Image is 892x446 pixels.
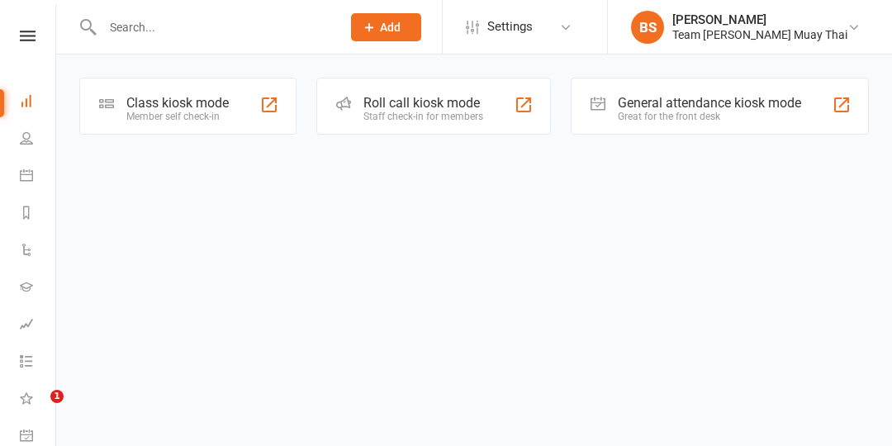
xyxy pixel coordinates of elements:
span: Settings [487,8,533,45]
button: Add [351,13,421,41]
a: Reports [20,196,57,233]
span: Add [380,21,401,34]
a: Dashboard [20,84,57,121]
div: General attendance kiosk mode [618,95,801,111]
a: Assessments [20,307,57,344]
input: Search... [97,16,330,39]
div: Class kiosk mode [126,95,229,111]
div: Staff check-in for members [363,111,483,122]
div: Great for the front desk [618,111,801,122]
a: People [20,121,57,159]
a: Calendar [20,159,57,196]
div: BS [631,11,664,44]
a: What's New [20,382,57,419]
iframe: Intercom live chat [17,390,56,429]
div: [PERSON_NAME] [672,12,847,27]
div: Member self check-in [126,111,229,122]
div: Team [PERSON_NAME] Muay Thai [672,27,847,42]
span: 1 [50,390,64,403]
div: Roll call kiosk mode [363,95,483,111]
